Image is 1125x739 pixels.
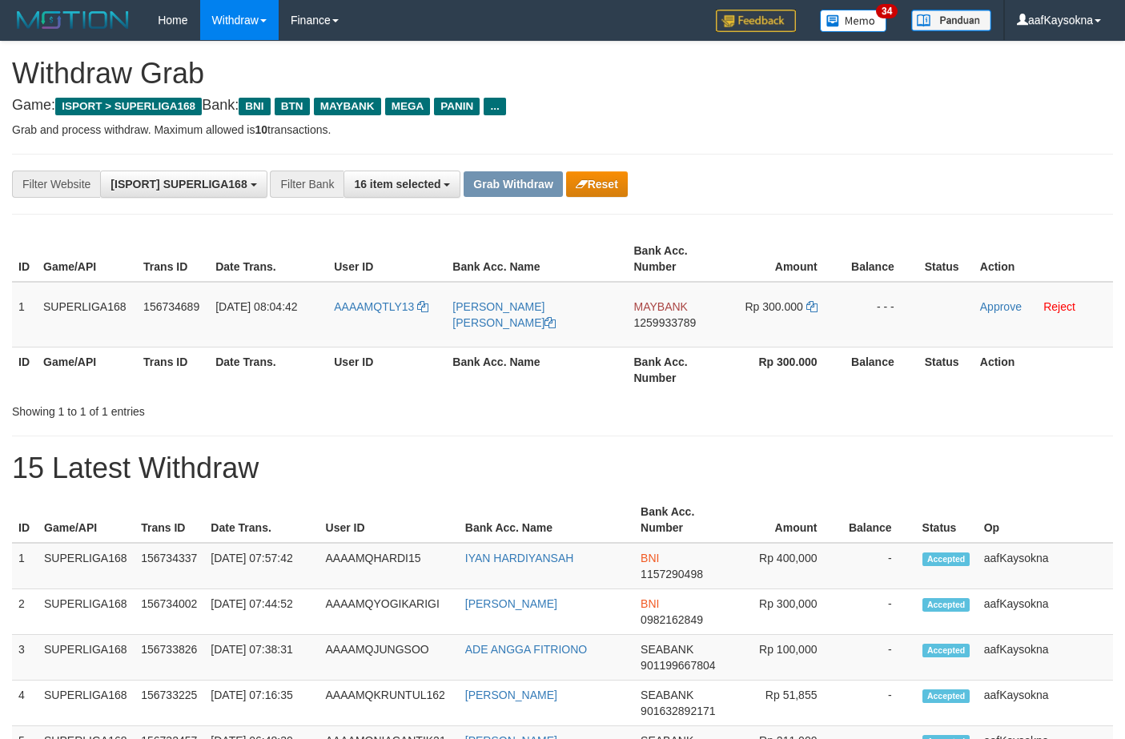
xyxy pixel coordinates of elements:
[725,347,842,392] th: Rp 300.000
[980,300,1022,313] a: Approve
[465,689,557,701] a: [PERSON_NAME]
[922,598,970,612] span: Accepted
[100,171,267,198] button: [ISPORT] SUPERLIGA168
[922,552,970,566] span: Accepted
[137,347,209,392] th: Trans ID
[806,300,818,313] a: Copy 300000 to clipboard
[634,316,697,329] span: Copy 1259933789 to clipboard
[841,589,915,635] td: -
[12,347,37,392] th: ID
[922,689,970,703] span: Accepted
[459,497,634,543] th: Bank Acc. Name
[137,236,209,282] th: Trans ID
[38,635,135,681] td: SUPERLIGA168
[38,681,135,726] td: SUPERLIGA168
[143,300,199,313] span: 156734689
[918,347,974,392] th: Status
[911,10,991,31] img: panduan.png
[319,589,459,635] td: AAAAMQYOGIKARIGI
[12,236,37,282] th: ID
[319,681,459,726] td: AAAAMQKRUNTUL162
[239,98,270,115] span: BNI
[841,681,915,726] td: -
[275,98,310,115] span: BTN
[12,681,38,726] td: 4
[634,300,688,313] span: MAYBANK
[566,171,628,197] button: Reset
[255,123,267,136] strong: 10
[716,10,796,32] img: Feedback.jpg
[135,497,204,543] th: Trans ID
[641,552,659,564] span: BNI
[434,98,480,115] span: PANIN
[484,98,505,115] span: ...
[641,613,703,626] span: Copy 0982162849 to clipboard
[725,236,842,282] th: Amount
[344,171,460,198] button: 16 item selected
[38,497,135,543] th: Game/API
[319,497,459,543] th: User ID
[841,497,915,543] th: Balance
[628,236,725,282] th: Bank Acc. Number
[204,635,319,681] td: [DATE] 07:38:31
[729,497,841,543] th: Amount
[12,8,134,32] img: MOTION_logo.png
[37,347,137,392] th: Game/API
[55,98,202,115] span: ISPORT > SUPERLIGA168
[641,568,703,580] span: Copy 1157290498 to clipboard
[12,497,38,543] th: ID
[12,98,1113,114] h4: Game: Bank:
[204,543,319,589] td: [DATE] 07:57:42
[465,597,557,610] a: [PERSON_NAME]
[820,10,887,32] img: Button%20Memo.svg
[634,497,729,543] th: Bank Acc. Number
[37,236,137,282] th: Game/API
[628,347,725,392] th: Bank Acc. Number
[385,98,431,115] span: MEGA
[446,236,627,282] th: Bank Acc. Name
[12,452,1113,484] h1: 15 Latest Withdraw
[12,589,38,635] td: 2
[135,681,204,726] td: 156733225
[641,689,693,701] span: SEABANK
[209,236,327,282] th: Date Trans.
[465,552,574,564] a: IYAN HARDIYANSAH
[841,635,915,681] td: -
[729,681,841,726] td: Rp 51,855
[978,497,1113,543] th: Op
[12,397,456,420] div: Showing 1 to 1 of 1 entries
[270,171,344,198] div: Filter Bank
[978,635,1113,681] td: aafKaysokna
[37,282,137,347] td: SUPERLIGA168
[729,589,841,635] td: Rp 300,000
[641,597,659,610] span: BNI
[354,178,440,191] span: 16 item selected
[319,635,459,681] td: AAAAMQJUNGSOO
[918,236,974,282] th: Status
[12,58,1113,90] h1: Withdraw Grab
[729,635,841,681] td: Rp 100,000
[12,122,1113,138] p: Grab and process withdraw. Maximum allowed is transactions.
[38,543,135,589] td: SUPERLIGA168
[334,300,428,313] a: AAAAMQTLY13
[209,347,327,392] th: Date Trans.
[110,178,247,191] span: [ISPORT] SUPERLIGA168
[1043,300,1075,313] a: Reject
[12,171,100,198] div: Filter Website
[974,236,1113,282] th: Action
[922,644,970,657] span: Accepted
[204,497,319,543] th: Date Trans.
[464,171,562,197] button: Grab Withdraw
[135,635,204,681] td: 156733826
[135,589,204,635] td: 156734002
[334,300,414,313] span: AAAAMQTLY13
[876,4,898,18] span: 34
[12,543,38,589] td: 1
[38,589,135,635] td: SUPERLIGA168
[204,681,319,726] td: [DATE] 07:16:35
[319,543,459,589] td: AAAAMQHARDI15
[452,300,556,329] a: [PERSON_NAME] [PERSON_NAME]
[12,282,37,347] td: 1
[978,681,1113,726] td: aafKaysokna
[641,705,715,717] span: Copy 901632892171 to clipboard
